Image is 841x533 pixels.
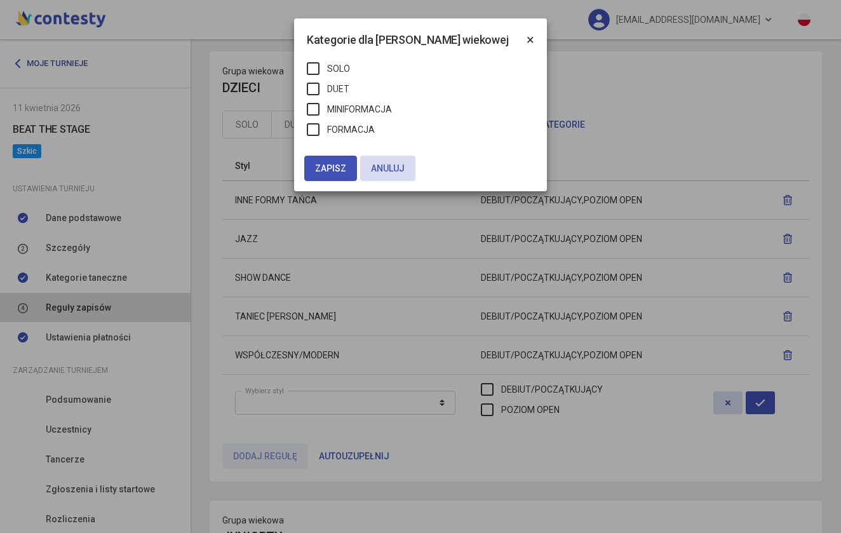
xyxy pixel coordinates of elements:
[307,31,508,49] h5: Kategorie dla [PERSON_NAME] wiekowej
[307,102,392,116] label: MINIFORMACJA
[304,156,357,181] button: Zapisz
[360,156,415,181] a: Anuluj
[307,62,350,76] label: SOLO
[315,163,346,173] span: Zapisz
[527,32,534,48] span: ×
[514,18,547,62] button: Close
[307,82,349,96] label: DUET
[307,123,375,137] label: FORMACJA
